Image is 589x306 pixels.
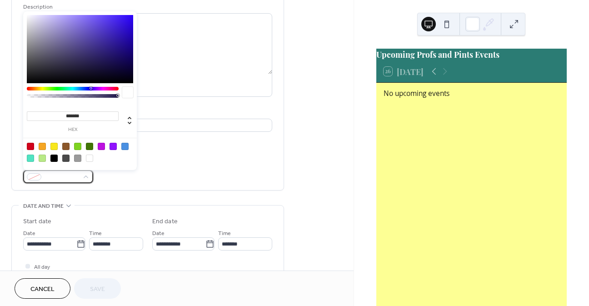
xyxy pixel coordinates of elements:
button: Cancel [15,278,70,299]
div: Start date [23,217,51,226]
div: No upcoming events [384,88,559,99]
span: Time [218,229,231,238]
div: #8B572A [62,143,70,150]
div: #F8E71C [50,143,58,150]
div: Description [23,2,270,12]
span: All day [34,262,50,272]
span: Cancel [30,285,55,294]
div: #FFFFFF [86,155,93,162]
span: Date [23,229,35,238]
span: Date and time [23,201,64,211]
span: Date [152,229,165,238]
div: Upcoming Profs and Pints Events [376,49,567,60]
div: #D0021B [27,143,34,150]
div: #4A90E2 [121,143,129,150]
div: Location [23,108,270,117]
div: #B8E986 [39,155,46,162]
div: #7ED321 [74,143,81,150]
div: #50E3C2 [27,155,34,162]
span: Time [89,229,102,238]
div: #9B9B9B [74,155,81,162]
div: #BD10E0 [98,143,105,150]
div: #4A4A4A [62,155,70,162]
div: #9013FE [110,143,117,150]
div: #F5A623 [39,143,46,150]
label: hex [27,127,119,132]
div: #000000 [50,155,58,162]
div: #417505 [86,143,93,150]
div: End date [152,217,178,226]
